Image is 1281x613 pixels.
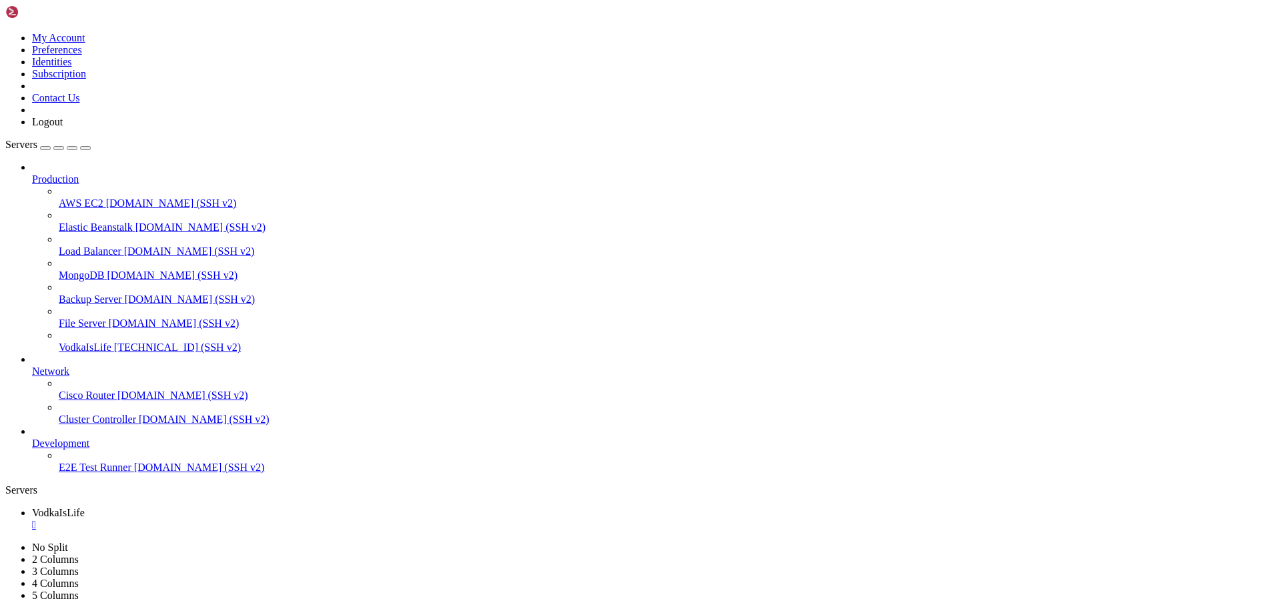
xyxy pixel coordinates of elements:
li: MongoDB [DOMAIN_NAME] (SSH v2) [59,257,1276,281]
a: 4 Columns [32,578,79,589]
span: AWS EC2 [59,197,103,209]
a: File Server [DOMAIN_NAME] (SSH v2) [59,318,1276,330]
a: Logout [32,116,63,127]
span: E2E Test Runner [59,462,131,473]
li: VodkaIsLife [TECHNICAL_ID] (SSH v2) [59,330,1276,354]
span: [DOMAIN_NAME] (SSH v2) [117,390,248,401]
span: Cisco Router [59,390,115,401]
span: [DOMAIN_NAME] (SSH v2) [139,414,270,425]
span: Development [32,438,89,449]
span: [DOMAIN_NAME] (SSH v2) [125,293,256,305]
span: VodkaIsLife [32,507,85,518]
a:  [32,519,1276,531]
span: [DOMAIN_NAME] (SSH v2) [135,221,266,233]
span: MongoDB [59,269,104,281]
a: My Account [32,32,85,43]
span: Cluster Controller [59,414,136,425]
a: Identities [32,56,72,67]
li: Load Balancer [DOMAIN_NAME] (SSH v2) [59,233,1276,257]
li: Backup Server [DOMAIN_NAME] (SSH v2) [59,281,1276,305]
div: (0, 1) [5,17,11,28]
span: [TECHNICAL_ID] (SSH v2) [114,342,241,353]
li: AWS EC2 [DOMAIN_NAME] (SSH v2) [59,185,1276,209]
li: Elastic Beanstalk [DOMAIN_NAME] (SSH v2) [59,209,1276,233]
a: 3 Columns [32,566,79,577]
a: Contact Us [32,92,80,103]
a: Cisco Router [DOMAIN_NAME] (SSH v2) [59,390,1276,402]
span: Servers [5,139,37,150]
a: Backup Server [DOMAIN_NAME] (SSH v2) [59,293,1276,305]
div: Servers [5,484,1276,496]
a: 5 Columns [32,590,79,601]
span: VodkaIsLife [59,342,111,353]
a: MongoDB [DOMAIN_NAME] (SSH v2) [59,269,1276,281]
span: [DOMAIN_NAME] (SSH v2) [106,197,237,209]
span: Network [32,366,69,377]
a: No Split [32,542,68,553]
span: File Server [59,318,106,329]
a: Subscription [32,68,86,79]
li: E2E Test Runner [DOMAIN_NAME] (SSH v2) [59,450,1276,474]
span: [DOMAIN_NAME] (SSH v2) [134,462,265,473]
a: AWS EC2 [DOMAIN_NAME] (SSH v2) [59,197,1276,209]
a: Development [32,438,1276,450]
span: [DOMAIN_NAME] (SSH v2) [109,318,240,329]
a: E2E Test Runner [DOMAIN_NAME] (SSH v2) [59,462,1276,474]
li: Development [32,426,1276,474]
li: Cluster Controller [DOMAIN_NAME] (SSH v2) [59,402,1276,426]
li: Production [32,161,1276,354]
span: [DOMAIN_NAME] (SSH v2) [107,269,238,281]
a: 2 Columns [32,554,79,565]
a: Network [32,366,1276,378]
a: VodkaIsLife [32,507,1276,531]
a: Servers [5,139,91,150]
li: Network [32,354,1276,426]
li: Cisco Router [DOMAIN_NAME] (SSH v2) [59,378,1276,402]
img: Shellngn [5,5,82,19]
a: Load Balancer [DOMAIN_NAME] (SSH v2) [59,245,1276,257]
a: VodkaIsLife [TECHNICAL_ID] (SSH v2) [59,342,1276,354]
span: Load Balancer [59,245,121,257]
span: [DOMAIN_NAME] (SSH v2) [124,245,255,257]
span: Elastic Beanstalk [59,221,133,233]
span: Backup Server [59,293,122,305]
li: File Server [DOMAIN_NAME] (SSH v2) [59,305,1276,330]
a: Production [32,173,1276,185]
a: Preferences [32,44,82,55]
a: Cluster Controller [DOMAIN_NAME] (SSH v2) [59,414,1276,426]
x-row: FATAL ERROR: Host is unreachable [5,5,1108,17]
a: Elastic Beanstalk [DOMAIN_NAME] (SSH v2) [59,221,1276,233]
span: Production [32,173,79,185]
